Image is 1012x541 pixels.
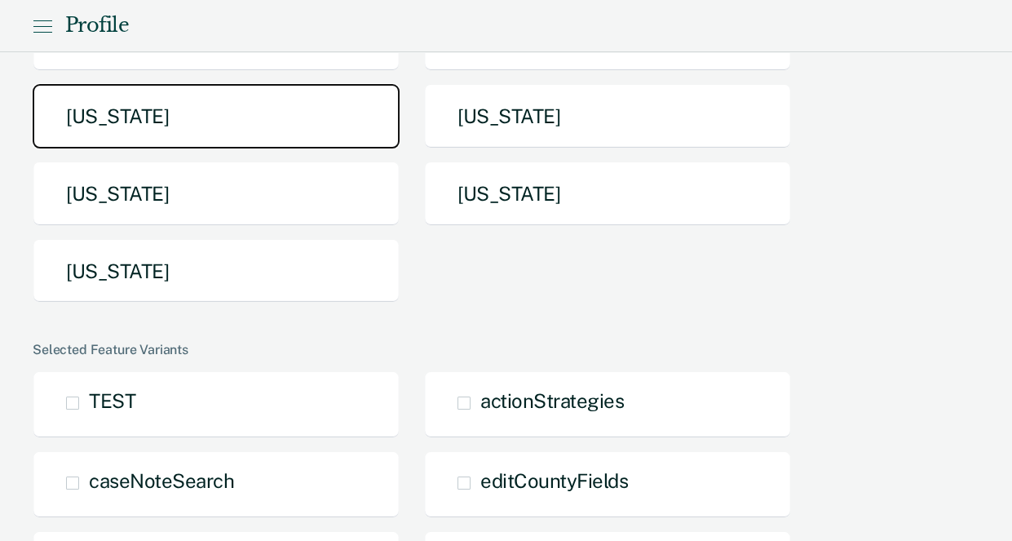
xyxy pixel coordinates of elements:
span: editCountyFields [480,469,628,492]
div: Profile [65,14,129,38]
span: actionStrategies [480,389,624,412]
span: TEST [89,389,135,412]
button: [US_STATE] [424,84,791,149]
span: caseNoteSearch [89,469,234,492]
div: Selected Feature Variants [33,342,979,357]
button: [US_STATE] [33,162,400,226]
button: [US_STATE] [33,84,400,149]
button: [US_STATE] [33,239,400,304]
button: [US_STATE] [424,162,791,226]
